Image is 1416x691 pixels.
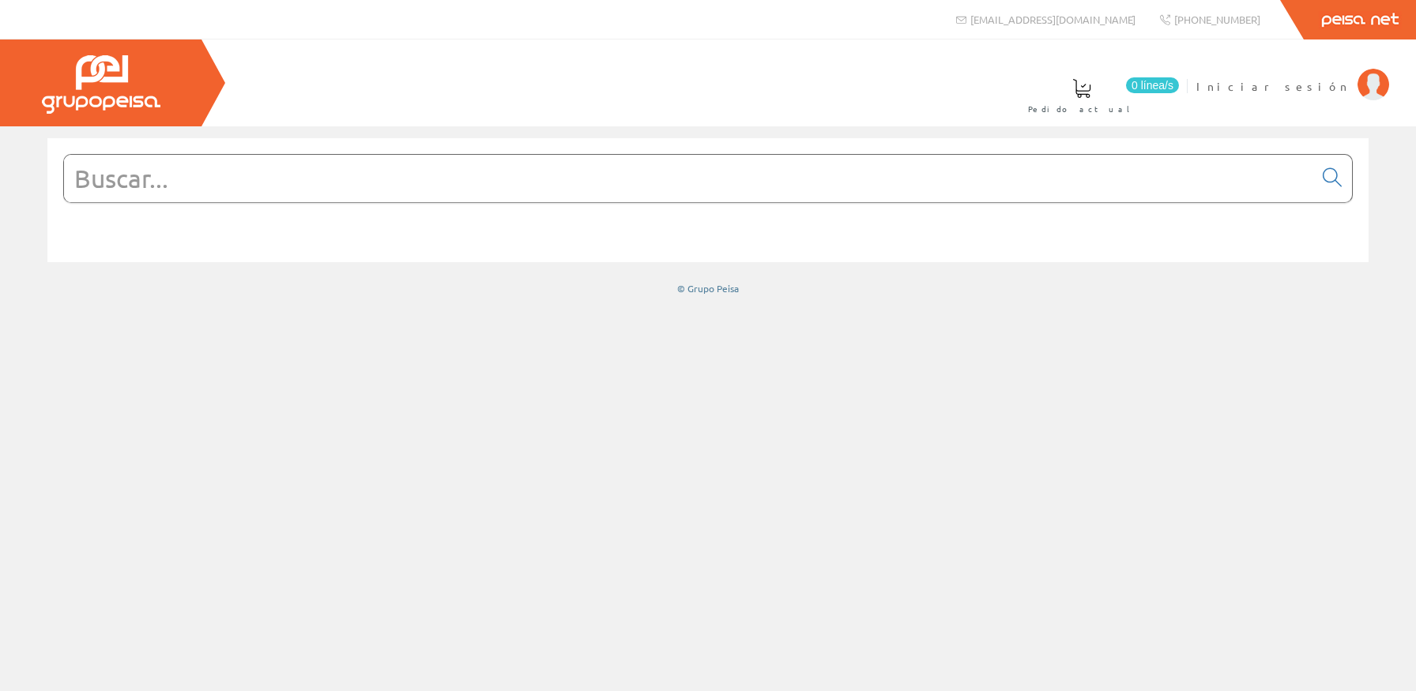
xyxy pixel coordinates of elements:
input: Buscar... [64,155,1313,202]
span: 0 línea/s [1126,77,1179,93]
div: © Grupo Peisa [47,282,1369,295]
span: [PHONE_NUMBER] [1174,13,1260,26]
span: Iniciar sesión [1196,78,1350,94]
span: [EMAIL_ADDRESS][DOMAIN_NAME] [970,13,1135,26]
span: Pedido actual [1028,101,1135,117]
a: Iniciar sesión [1196,66,1389,81]
img: Grupo Peisa [42,55,160,114]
